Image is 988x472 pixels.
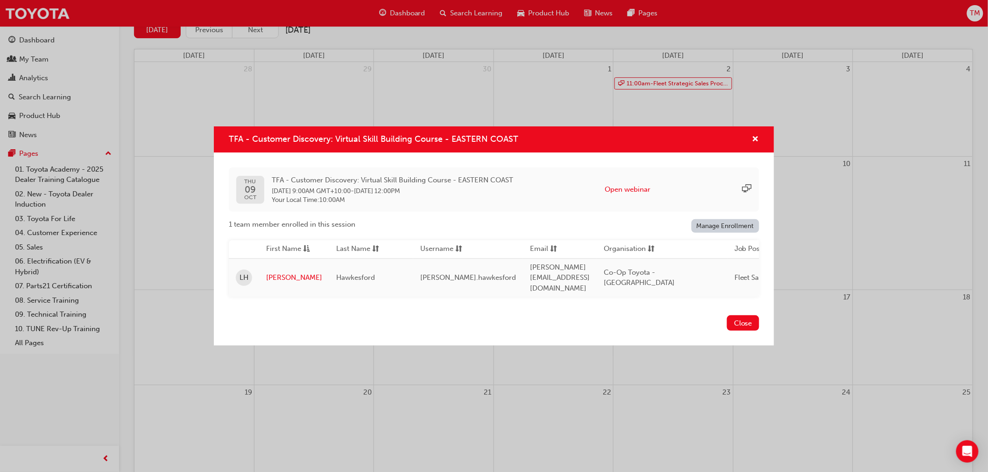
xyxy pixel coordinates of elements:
[229,134,518,144] span: TFA - Customer Discovery: Virtual Skill Building Course - EASTERN COAST
[605,184,651,195] button: Open webinar
[244,194,256,201] span: OCT
[604,243,655,255] button: Organisationsorting-icon
[272,187,351,195] span: 09 Oct 2025 9:00AM GMT+10:00
[229,219,355,230] span: 1 team member enrolled in this session
[266,272,322,283] a: [PERSON_NAME]
[372,243,379,255] span: sorting-icon
[455,243,462,255] span: sorting-icon
[272,196,513,204] span: Your Local Time : 10:00AM
[956,440,979,463] div: Open Intercom Messenger
[214,126,774,346] div: TFA - Customer Discovery: Virtual Skill Building Course - EASTERN COAST
[734,243,775,255] span: Job Position
[240,272,248,283] span: LH
[727,315,759,331] button: Close
[420,243,453,255] span: Username
[648,243,655,255] span: sorting-icon
[734,273,805,282] span: Fleet Sales Consultant
[272,175,513,186] span: TFA - Customer Discovery: Virtual Skill Building Course - EASTERN COAST
[550,243,557,255] span: sorting-icon
[530,263,590,292] span: [PERSON_NAME][EMAIL_ADDRESS][DOMAIN_NAME]
[530,243,548,255] span: Email
[303,243,310,255] span: asc-icon
[266,243,318,255] button: First Nameasc-icon
[244,185,256,194] span: 09
[336,243,370,255] span: Last Name
[734,243,786,255] button: Job Positionsorting-icon
[530,243,581,255] button: Emailsorting-icon
[272,175,513,204] div: -
[266,243,301,255] span: First Name
[752,136,759,144] span: cross-icon
[692,219,760,233] a: Manage Enrollment
[420,273,516,282] span: [PERSON_NAME].hawkesford
[604,243,646,255] span: Organisation
[336,273,375,282] span: Hawkesford
[244,179,256,185] span: THU
[420,243,472,255] button: Usernamesorting-icon
[742,184,752,195] span: sessionType_ONLINE_URL-icon
[604,268,675,287] span: Co-Op Toyota - [GEOGRAPHIC_DATA]
[752,134,759,146] button: cross-icon
[354,187,400,195] span: 09 Oct 2025 12:00PM
[336,243,388,255] button: Last Namesorting-icon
